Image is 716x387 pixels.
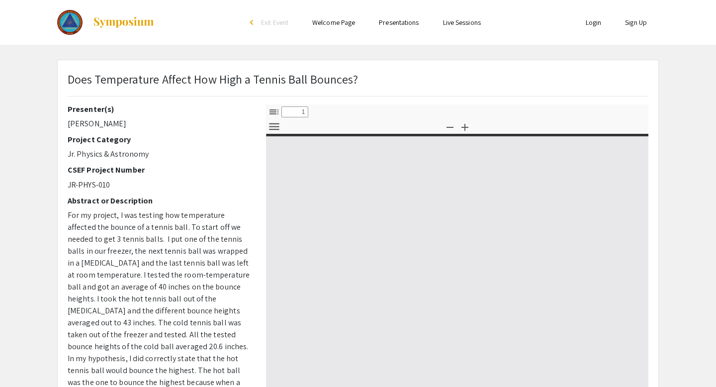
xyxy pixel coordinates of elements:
p: Does Temperature Affect How High a Tennis Ball Bounces? [68,70,358,88]
button: Toggle Sidebar [266,104,282,119]
a: Live Sessions [443,18,481,27]
a: Sign Up [625,18,647,27]
a: Welcome Page [312,18,355,27]
p: JR-PHYS-010 [68,179,251,191]
button: Zoom Out [442,119,458,134]
div: arrow_back_ios [250,19,256,25]
p: [PERSON_NAME] [68,118,251,130]
a: Login [586,18,602,27]
h2: Presenter(s) [68,104,251,114]
button: Tools [266,119,282,134]
input: Page [281,106,308,117]
h2: CSEF Project Number [68,165,251,175]
h2: Project Category [68,135,251,144]
h2: Abstract or Description [68,196,251,205]
img: The 2023 Colorado Science & Engineering Fair [57,10,83,35]
a: Presentations [379,18,419,27]
p: Jr. Physics & Astronomy [68,148,251,160]
a: The 2023 Colorado Science & Engineering Fair [57,10,155,35]
span: Exit Event [261,18,288,27]
button: Zoom In [456,119,473,134]
img: Symposium by ForagerOne [92,16,155,28]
